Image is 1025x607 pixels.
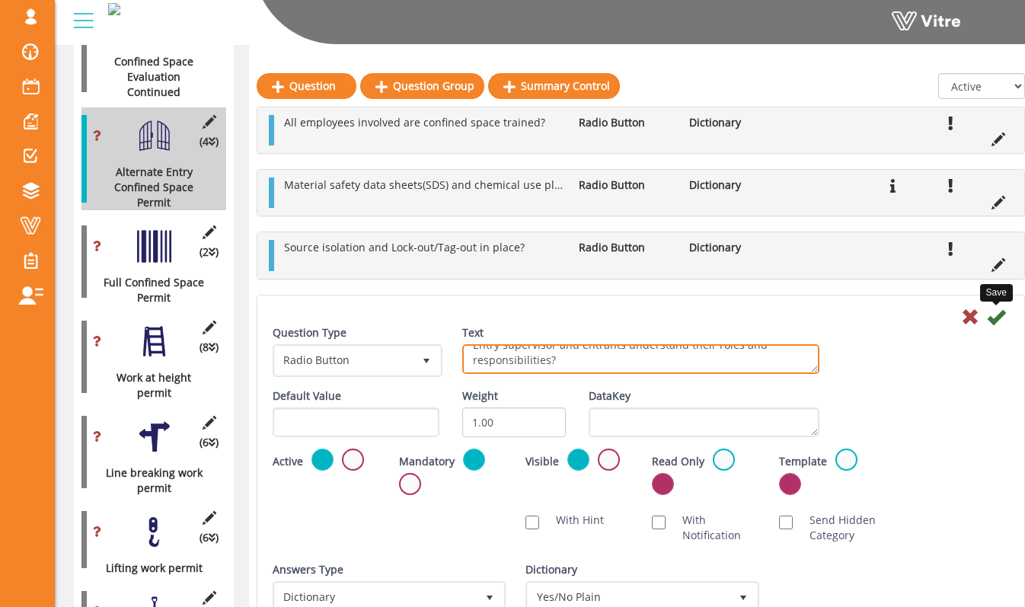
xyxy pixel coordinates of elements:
span: Radio Button [275,347,413,374]
div: Alternate Entry Confined Space Permit [81,165,215,210]
div: Line breaking work permit [81,465,215,496]
label: Send Hidden Category [794,513,883,543]
textarea: Entry supervisor and entrants understand their roles and responsiblities? [462,344,819,374]
input: With Hint [525,516,539,529]
label: With Notification [667,513,755,543]
span: (6 ) [200,435,219,450]
img: 145bab0d-ac9d-4db8-abe7-48df42b8fa0a.png [108,3,120,15]
label: Visible [525,454,559,469]
span: (8 ) [200,340,219,355]
li: Dictionary [682,115,792,130]
li: Radio Button [571,177,682,193]
label: Mandatory [399,454,455,469]
label: With Hint [541,513,604,528]
li: Radio Button [571,115,682,130]
label: Dictionary [525,562,577,577]
a: Summary Control [488,73,620,99]
li: Dictionary [682,240,792,255]
a: Question [257,73,356,99]
div: Lifting work permit [81,561,215,576]
span: (2 ) [200,244,219,260]
label: Question Type [273,325,346,340]
div: Save [980,284,1013,302]
span: Source isolation and Lock-out/Tag-out in place? [284,240,525,254]
input: With Notification [652,516,666,529]
a: Question Group [360,73,484,99]
label: Weight [462,388,498,404]
label: Read Only [652,454,704,469]
div: Full Confined Space Permit [81,275,215,305]
label: Active [273,454,303,469]
label: DataKey [589,388,631,404]
span: select [413,347,440,374]
input: Send Hidden Category [779,516,793,529]
span: (6 ) [200,530,219,545]
span: (4 ) [200,134,219,149]
div: Confined Space Evaluation Continued [81,54,215,100]
label: Text [462,325,484,340]
div: Work at height permit [81,370,215,401]
label: Template [779,454,827,469]
li: Dictionary [682,177,792,193]
li: Radio Button [571,240,682,255]
label: Answers Type [273,562,343,577]
label: Default Value [273,388,341,404]
span: All employees involved are confined space trained? [284,115,545,129]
